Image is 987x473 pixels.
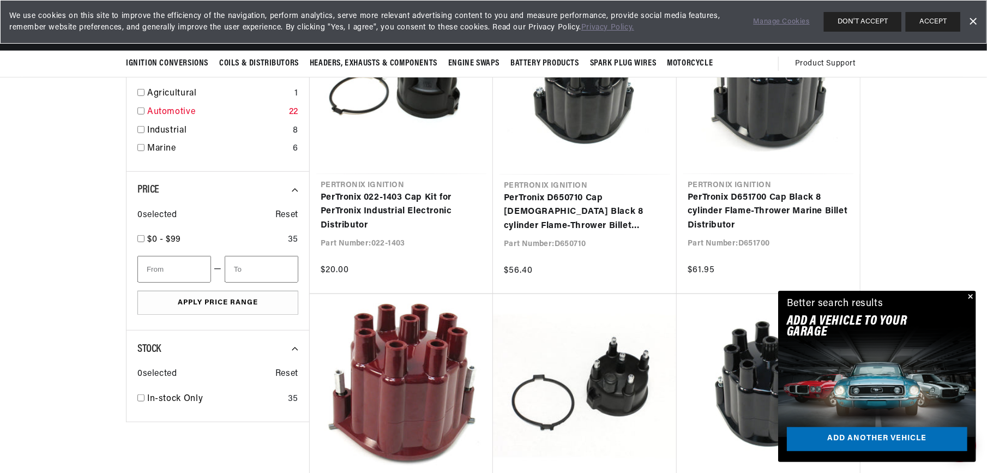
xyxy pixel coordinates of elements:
span: Battery Products [510,58,579,69]
summary: Coils & Distributors [214,51,304,76]
span: 0 selected [137,367,177,381]
a: Automotive [147,105,285,119]
a: Privacy Policy. [581,23,634,32]
button: DON'T ACCEPT [824,12,901,32]
div: Better search results [787,296,883,312]
a: PerTronix 022-1403 Cap Kit for PerTronix Industrial Electronic Distributor [321,191,482,233]
input: To [225,256,298,283]
button: Apply Price Range [137,291,298,315]
span: We use cookies on this site to improve the efficiency of the navigation, perform analytics, serve... [9,10,738,33]
h2: Add A VEHICLE to your garage [787,316,940,338]
span: Ignition Conversions [126,58,208,69]
summary: Product Support [795,51,861,77]
div: 22 [289,105,298,119]
span: Engine Swaps [448,58,499,69]
span: — [214,262,222,277]
span: Product Support [795,58,856,70]
a: Marine [147,142,288,156]
span: Motorcycle [667,58,713,69]
div: 1 [294,87,298,101]
div: 8 [293,124,298,138]
button: Close [963,291,976,304]
button: ACCEPT [906,12,960,32]
summary: Motorcycle [661,51,718,76]
span: Reset [275,367,298,381]
div: 6 [293,142,298,156]
a: Agricultural [147,87,290,101]
span: Price [137,184,159,195]
summary: Headers, Exhausts & Components [304,51,443,76]
span: Coils & Distributors [219,58,299,69]
a: Industrial [147,124,288,138]
a: Manage Cookies [754,16,810,28]
span: Headers, Exhausts & Components [310,58,437,69]
div: 35 [288,233,298,247]
a: PerTronix D650710 Cap [DEMOGRAPHIC_DATA] Black 8 cylinder Flame-Thrower Billet Distributor [504,191,666,233]
div: 35 [288,392,298,406]
span: Reset [275,208,298,223]
summary: Ignition Conversions [126,51,214,76]
span: Spark Plug Wires [590,58,657,69]
a: PerTronix D651700 Cap Black 8 cylinder Flame-Thrower Marine Billet Distributor [688,191,849,233]
span: Stock [137,344,161,355]
span: $0 - $99 [147,235,181,244]
input: From [137,256,211,283]
summary: Battery Products [505,51,585,76]
span: 0 selected [137,208,177,223]
summary: Spark Plug Wires [585,51,662,76]
a: Dismiss Banner [965,14,981,30]
summary: Engine Swaps [443,51,505,76]
a: In-stock Only [147,392,284,406]
a: Add another vehicle [787,427,967,452]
